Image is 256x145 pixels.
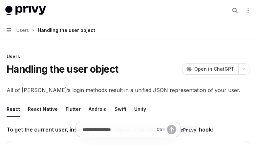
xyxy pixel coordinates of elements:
img: light logo [5,6,46,15]
h1: Handling the user object [7,63,118,75]
input: Ask a question... [82,122,154,137]
button: More actions [244,6,251,15]
div: Flutter [66,101,81,117]
div: React [7,101,20,117]
div: Handling the user object [38,26,95,34]
div: Swift [115,101,126,117]
button: Open search [230,5,240,16]
div: React Native [28,101,58,117]
span: All of [PERSON_NAME]’s login methods result in a unified JSON representation of your user. [7,85,249,95]
button: Open in ChatGPT [182,63,238,75]
span: Open in ChatGPT [194,66,234,72]
div: Android [89,101,107,117]
div: Users [7,53,249,60]
button: Send message [167,125,176,134]
span: Users [16,26,29,34]
div: Unity [134,101,146,117]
